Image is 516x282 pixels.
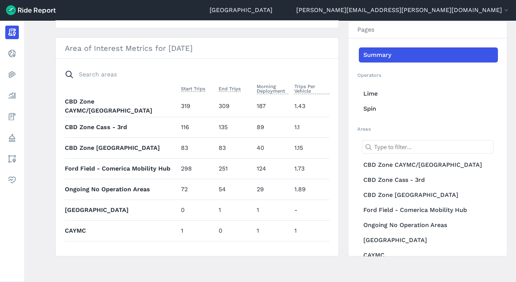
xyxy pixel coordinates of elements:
td: 124 [254,158,292,179]
button: End Trips [219,84,241,93]
h2: Areas [357,125,498,133]
th: CAYMC [65,220,178,241]
a: Summary [359,47,498,62]
th: [GEOGRAPHIC_DATA] [65,241,178,262]
td: 0 [216,241,254,262]
a: Analyze [5,89,19,102]
a: Report [5,26,19,39]
input: Type to filter... [362,140,493,154]
th: [GEOGRAPHIC_DATA] [65,200,178,220]
td: 0 [178,200,216,220]
td: 319 [178,96,216,117]
th: CBD Zone CAYMC/[GEOGRAPHIC_DATA] [65,96,178,117]
span: End Trips [219,84,241,92]
th: Ford Field - Comerica Mobility Hub [65,158,178,179]
td: 89 [254,117,292,137]
th: Ongoing No Operation Areas [65,179,178,200]
td: 187 [254,96,292,117]
a: Realtime [5,47,19,60]
a: Fees [5,110,19,123]
a: Policy [5,131,19,145]
a: CAYMC [359,248,498,263]
h3: Pages [348,21,507,38]
td: 1 [254,220,292,241]
td: 1.1 [291,117,329,137]
a: Lime [359,86,498,101]
button: Start Trips [181,84,205,93]
td: 116 [178,117,216,137]
a: CBD Zone Cass - 3rd [359,172,498,187]
td: 1.73 [291,158,329,179]
td: 1 [291,220,329,241]
td: 83 [216,137,254,158]
td: 298 [178,158,216,179]
a: Heatmaps [5,68,19,81]
td: 72 [178,179,216,200]
td: 40 [254,137,292,158]
td: 0 [216,220,254,241]
td: 1 [216,200,254,220]
td: 1 [254,200,292,220]
td: 1.89 [291,179,329,200]
a: [GEOGRAPHIC_DATA] [210,6,273,15]
th: CBD Zone Cass - 3rd [65,117,178,137]
td: 1.15 [291,137,329,158]
td: 1.43 [291,96,329,117]
th: CBD Zone [GEOGRAPHIC_DATA] [65,137,178,158]
button: [PERSON_NAME][EMAIL_ADDRESS][PERSON_NAME][DOMAIN_NAME] [296,6,510,15]
td: 29 [254,179,292,200]
td: 1.5 [291,241,329,262]
td: 251 [216,158,254,179]
button: Morning Deployment [257,82,289,96]
td: 135 [216,117,254,137]
a: Ongoing No Operation Areas [359,218,498,233]
a: Ford Field - Comerica Mobility Hub [359,203,498,218]
span: Morning Deployment [257,82,289,94]
a: Health [5,173,19,187]
h3: Area of Interest Metrics for [DATE] [56,38,338,59]
td: 309 [216,96,254,117]
span: Trips Per Vehicle [294,82,329,94]
td: - [291,200,329,220]
input: Search areas [60,68,325,81]
button: Trips Per Vehicle [294,82,329,96]
a: [GEOGRAPHIC_DATA] [359,233,498,248]
td: 1 [178,220,216,241]
a: CBD Zone CAYMC/[GEOGRAPHIC_DATA] [359,157,498,172]
td: 2 [254,241,292,262]
span: Start Trips [181,84,205,92]
td: 6 [178,241,216,262]
img: Ride Report [6,5,56,15]
td: 83 [178,137,216,158]
h2: Operators [357,72,498,79]
a: Spin [359,101,498,116]
a: CBD Zone [GEOGRAPHIC_DATA] [359,187,498,203]
a: Areas [5,152,19,166]
td: 54 [216,179,254,200]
